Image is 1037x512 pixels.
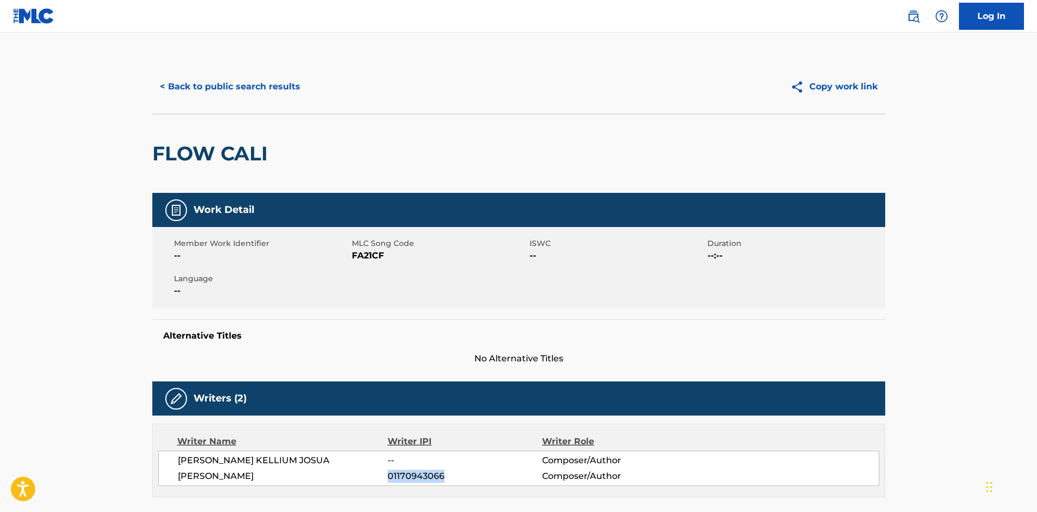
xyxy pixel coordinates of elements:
[542,470,682,483] span: Composer/Author
[170,392,183,405] img: Writers
[935,10,948,23] img: help
[177,435,388,448] div: Writer Name
[790,80,809,94] img: Copy work link
[352,238,527,249] span: MLC Song Code
[707,249,883,262] span: --:--
[152,141,273,166] h2: FLOW CALI
[152,352,885,365] span: No Alternative Titles
[170,204,183,217] img: Work Detail
[174,238,349,249] span: Member Work Identifier
[174,249,349,262] span: --
[707,238,883,249] span: Duration
[907,10,920,23] img: search
[174,273,349,284] span: Language
[903,5,924,27] a: Public Search
[542,435,682,448] div: Writer Role
[783,73,885,100] button: Copy work link
[163,330,874,341] h5: Alternative Titles
[194,392,247,405] h5: Writers (2)
[530,238,705,249] span: ISWC
[983,460,1037,512] iframe: Chat Widget
[931,5,952,27] div: Help
[352,249,527,262] span: FA21CF
[542,454,682,467] span: Composer/Author
[174,284,349,297] span: --
[983,460,1037,512] div: Widget de chat
[986,471,993,503] div: Arrastrar
[178,454,388,467] span: [PERSON_NAME] KELLIUM JOSUA
[959,3,1024,30] a: Log In
[388,470,542,483] span: 01170943066
[530,249,705,262] span: --
[178,470,388,483] span: [PERSON_NAME]
[152,73,308,100] button: < Back to public search results
[194,204,254,216] h5: Work Detail
[388,454,542,467] span: --
[388,435,542,448] div: Writer IPI
[13,8,55,24] img: MLC Logo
